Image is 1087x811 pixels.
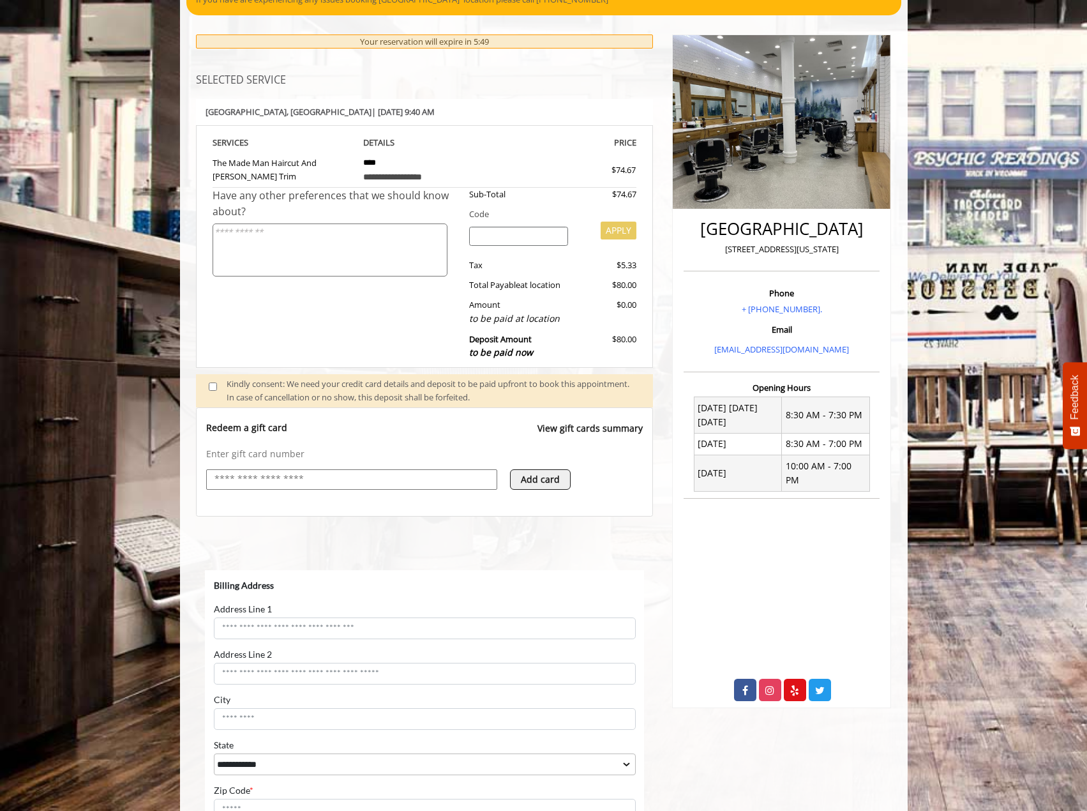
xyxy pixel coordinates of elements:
div: $80.00 [578,278,636,292]
div: $80.00 [578,333,636,360]
h3: Email [687,325,876,334]
div: Your reservation will expire in 5:49 [196,34,654,49]
div: $0.00 [578,298,636,326]
div: $5.33 [578,259,636,272]
div: to be paid at location [469,312,568,326]
td: The Made Man Haircut And [PERSON_NAME] Trim [213,150,354,188]
a: [EMAIL_ADDRESS][DOMAIN_NAME] [714,344,849,355]
span: Feedback [1069,375,1081,420]
div: Code [460,208,636,221]
td: [DATE] [694,455,782,492]
p: Redeem a gift card [206,421,287,434]
td: 8:30 AM - 7:00 PM [782,433,870,455]
p: Enter gift card number [206,448,643,460]
th: DETAILS [354,135,495,150]
button: APPLY [601,222,636,239]
div: Tax [460,259,578,272]
div: Kindly consent: We need your credit card details and deposit to be paid upfront to book this appo... [227,377,640,404]
div: Sub-Total [460,188,578,201]
th: SERVICE [213,135,354,150]
a: View gift cards summary [537,421,643,448]
div: Total Payable [460,278,578,292]
span: S [244,137,248,148]
button: Feedback - Show survey [1063,362,1087,449]
span: , [GEOGRAPHIC_DATA] [287,106,371,117]
div: $74.67 [578,188,636,201]
div: Have any other preferences that we should know about? [213,188,460,220]
h3: SELECTED SERVICE [196,75,654,86]
h3: Opening Hours [684,383,880,392]
h2: [GEOGRAPHIC_DATA] [687,220,876,238]
span: at location [520,279,560,291]
h3: Phone [687,289,876,298]
b: Deposit Amount [469,333,533,359]
button: Add card [510,469,571,490]
td: [DATE] [DATE] [DATE] [694,397,782,434]
th: PRICE [495,135,637,150]
div: Amount [460,298,578,326]
div: $74.67 [566,163,636,177]
td: [DATE] [694,433,782,455]
td: 8:30 AM - 7:30 PM [782,397,870,434]
b: [GEOGRAPHIC_DATA] | [DATE] 9:40 AM [206,106,435,117]
td: 10:00 AM - 7:00 PM [782,455,870,492]
a: + [PHONE_NUMBER]. [742,303,822,315]
p: [STREET_ADDRESS][US_STATE] [687,243,876,256]
span: to be paid now [469,346,533,358]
